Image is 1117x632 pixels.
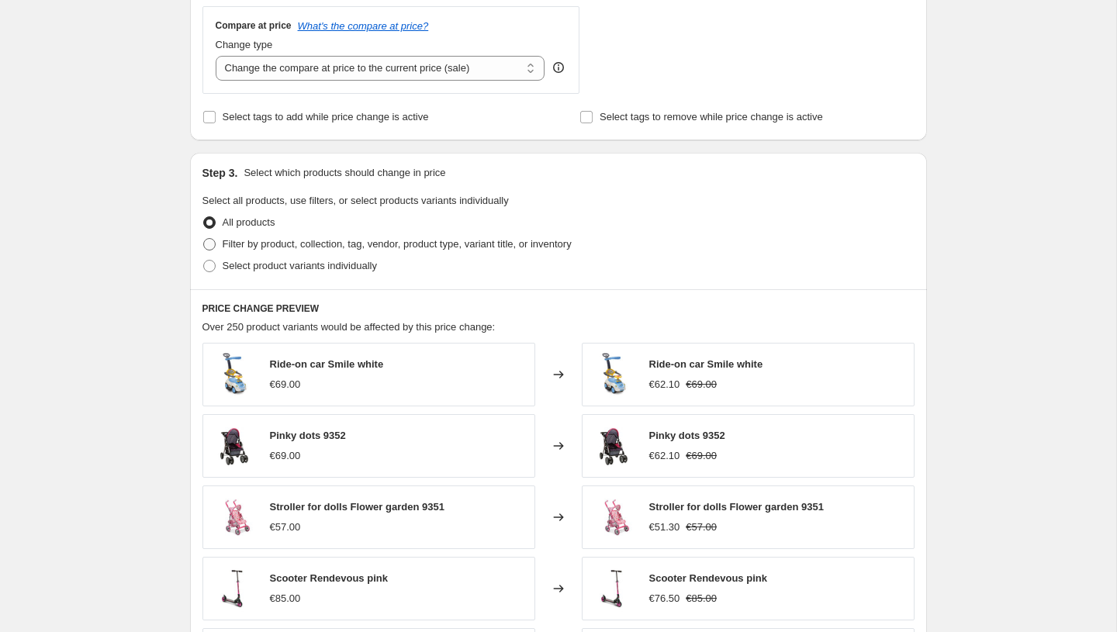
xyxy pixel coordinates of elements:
[270,520,301,535] div: €57.00
[649,377,680,392] div: €62.10
[244,165,445,181] p: Select which products should change in price
[600,111,823,123] span: Select tags to remove while price change is active
[298,20,429,32] button: What's the compare at price?
[686,448,717,464] strike: €69.00
[223,238,572,250] span: Filter by product, collection, tag, vendor, product type, variant title, or inventory
[270,448,301,464] div: €69.00
[223,260,377,271] span: Select product variants individually
[270,591,301,606] div: €85.00
[211,351,258,398] img: 159838_80x.jpg
[649,448,680,464] div: €62.10
[270,501,444,513] span: Stroller for dolls Flower garden 9351
[590,565,637,612] img: 196311_80x.jpg
[590,423,637,469] img: 76931_80x.jpg
[649,520,680,535] div: €51.30
[590,494,637,540] img: 103046_80x.jpg
[202,195,509,206] span: Select all products, use filters, or select products variants individually
[202,321,496,333] span: Over 250 product variants would be affected by this price change:
[270,430,346,441] span: Pinky dots 9352
[211,423,258,469] img: 76931_80x.jpg
[270,572,388,584] span: Scooter Rendevous pink
[649,572,767,584] span: Scooter Rendevous pink
[686,377,717,392] strike: €69.00
[551,60,566,75] div: help
[211,565,258,612] img: 196311_80x.jpg
[686,520,717,535] strike: €57.00
[216,19,292,32] h3: Compare at price
[649,430,725,441] span: Pinky dots 9352
[223,111,429,123] span: Select tags to add while price change is active
[649,591,680,606] div: €76.50
[649,358,763,370] span: Ride-on car Smile white
[223,216,275,228] span: All products
[270,377,301,392] div: €69.00
[216,39,273,50] span: Change type
[686,591,717,606] strike: €85.00
[270,358,384,370] span: Ride-on car Smile white
[202,302,915,315] h6: PRICE CHANGE PREVIEW
[211,494,258,540] img: 103046_80x.jpg
[649,501,824,513] span: Stroller for dolls Flower garden 9351
[202,165,238,181] h2: Step 3.
[590,351,637,398] img: 159838_80x.jpg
